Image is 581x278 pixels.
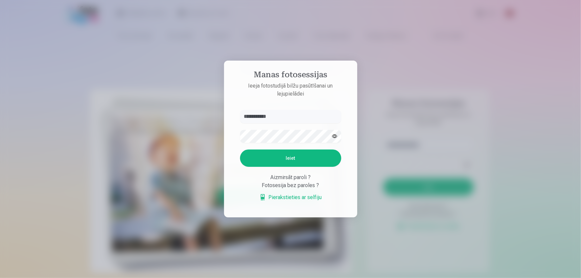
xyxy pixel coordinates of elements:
div: Aizmirsāt paroli ? [240,173,341,181]
a: Pierakstieties ar selfiju [259,193,322,201]
button: Ieiet [240,149,341,167]
p: Ieeja fotostudijā bilžu pasūtīšanai un lejupielādei [233,82,348,98]
div: Fotosesija bez paroles ? [240,181,341,189]
h4: Manas fotosessijas [233,70,348,82]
